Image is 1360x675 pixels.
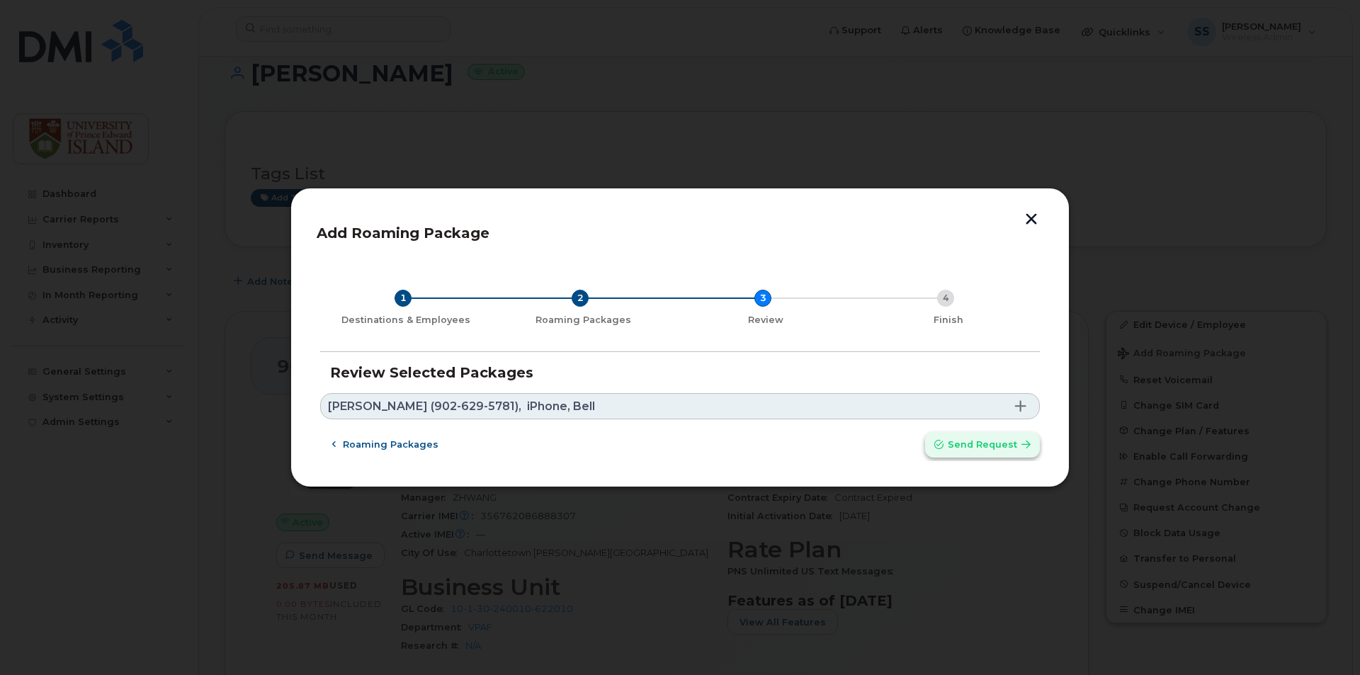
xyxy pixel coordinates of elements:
[320,393,1040,419] a: [PERSON_NAME] (902-629-5781),iPhone, Bell
[497,314,669,326] div: Roaming Packages
[343,438,438,451] span: Roaming packages
[326,314,486,326] div: Destinations & Employees
[527,401,595,412] span: iPhone, Bell
[925,432,1040,458] button: Send request
[320,432,450,458] button: Roaming packages
[948,438,1017,451] span: Send request
[395,290,412,307] div: 1
[328,401,521,412] span: [PERSON_NAME] (902-629-5781),
[317,225,489,242] span: Add Roaming Package
[863,314,1034,326] div: Finish
[937,290,954,307] div: 4
[572,290,589,307] div: 2
[330,365,1030,380] h3: Review Selected Packages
